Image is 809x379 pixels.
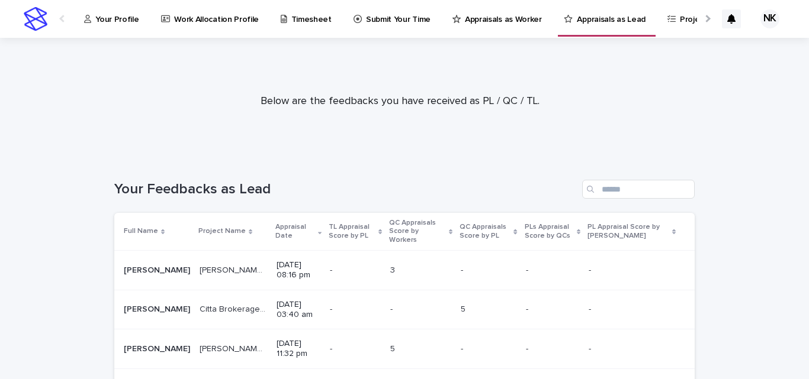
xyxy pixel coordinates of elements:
p: - [461,263,466,276]
p: - [589,263,593,276]
p: [DATE] 08:16 pm [277,260,320,280]
p: QC Appraisals Score by PL [460,221,511,242]
p: Marlin Equity - SCM / Indust / Govtech Verticals [200,342,269,354]
p: - [330,263,335,276]
p: - [526,342,531,354]
p: - [589,342,593,354]
p: PLs Appraisal Score by QCs [525,221,574,242]
p: 5 [461,302,468,315]
p: Below are the feedbacks you have received as PL / QC / TL. [163,95,637,108]
tr: [PERSON_NAME][PERSON_NAME] [PERSON_NAME] Equity - SCM / Indust / Govtech Verticals[PERSON_NAME] E... [114,329,695,369]
p: QC Appraisals Score by Workers [389,216,446,247]
p: Marlin Equity - SCM / Indust / Govtech Verticals [200,263,269,276]
p: - [330,342,335,354]
p: PL Appraisal Score by [PERSON_NAME] [588,221,669,242]
input: Search [582,180,695,199]
tr: [PERSON_NAME][PERSON_NAME] Citta Brokerage - Ideal Fastener Import InputCitta Brokerage - Ideal F... [114,290,695,329]
p: - [526,263,531,276]
img: stacker-logo-s-only.png [24,7,47,31]
p: TL Appraisal Score by PL [329,221,375,242]
p: - [526,302,531,315]
p: Nabeeha Khattak [124,263,192,276]
p: [DATE] 03:40 am [277,300,320,320]
p: Appraisal Date [275,221,315,242]
p: Project Name [198,225,246,238]
p: - [461,342,466,354]
p: Full Name [124,225,158,238]
p: [DATE] 11:32 pm [277,339,320,359]
div: NK [760,9,779,28]
p: - [589,302,593,315]
p: Nabeeha Khattak [124,302,192,315]
p: - [330,302,335,315]
p: 3 [390,263,397,276]
p: - [390,302,395,315]
h1: Your Feedbacks as Lead [114,181,577,198]
tr: [PERSON_NAME][PERSON_NAME] [PERSON_NAME] Equity - SCM / Indust / Govtech Verticals[PERSON_NAME] E... [114,251,695,290]
p: Nabeeha Khattak [124,342,192,354]
p: Citta Brokerage - Ideal Fastener Import Input [200,302,269,315]
p: 5 [390,342,397,354]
